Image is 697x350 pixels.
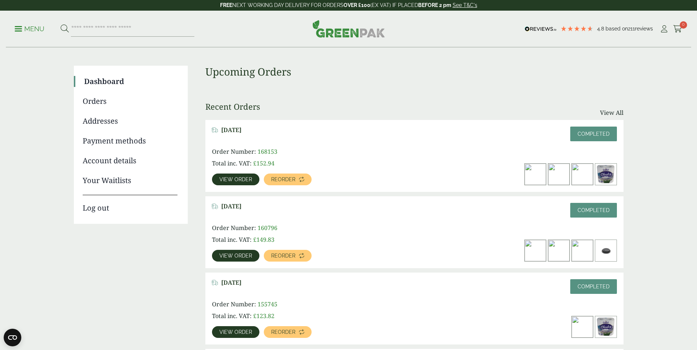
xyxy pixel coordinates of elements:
span: 4.8 [597,26,606,32]
i: Cart [673,25,682,33]
h3: Upcoming Orders [205,66,624,78]
span: [DATE] [221,127,241,134]
h3: Recent Orders [205,102,260,111]
img: 3630009B-Cloud-9-Quilted-3-Ply-Toilet-Roll-1-300x280.jpg [595,316,617,338]
bdi: 123.82 [253,312,274,320]
div: 4.79 Stars [560,25,593,32]
span: Order Number: [212,224,256,232]
span: reviews [635,26,653,32]
a: Dashboard [84,76,177,87]
span: Total inc. VAT: [212,312,252,320]
span: £ [253,312,256,320]
img: 12-16oz-Black-Sip-Lid-300x200.jpg [595,240,617,261]
span: [DATE] [221,279,241,286]
img: 3630009B-Cloud-9-Quilted-3-Ply-Toilet-Roll-1-300x280.jpg [595,164,617,185]
img: 12oz_kraft_a-300x200.jpg [572,240,593,261]
span: Reorder [271,253,295,258]
span: View order [219,329,252,335]
img: REVIEWS.io [525,26,557,32]
a: Account details [83,155,177,166]
span: 211 [628,26,635,32]
a: Orders [83,96,177,107]
strong: BEFORE 2 pm [418,2,451,8]
span: Reorder [271,177,295,182]
span: Total inc. VAT: [212,236,252,244]
a: View order [212,174,259,185]
span: Completed [578,207,610,213]
img: 12oz-PET-Smoothie-Cup-with-Raspberry-Smoothie-no-lid-300x222.jpg [525,164,546,185]
bdi: 152.94 [253,159,274,167]
a: View order [212,326,259,338]
a: Addresses [83,116,177,127]
a: See T&C's [453,2,477,8]
span: Order Number: [212,147,256,156]
a: Payment methods [83,135,177,146]
a: Menu [15,25,44,32]
img: Lid-300x200.jpg [525,240,546,261]
bdi: 149.83 [253,236,274,244]
span: Completed [578,284,610,289]
span: Completed [578,131,610,137]
a: View order [212,250,259,262]
img: GreenPak Supplies [312,20,385,37]
span: 0 [680,21,687,29]
img: 750ml-Rectangular-Kraft-Bowl-with-food-contents-300x200.jpg [548,240,570,261]
span: Order Number: [212,300,256,308]
h1: Hi Banh Mi [74,7,624,48]
img: 4-in-1-pack-2-300x300.jpg [572,316,593,338]
p: Menu [15,25,44,33]
i: My Account [660,25,669,33]
a: Reorder [264,174,312,185]
span: £ [253,236,256,244]
span: £ [253,159,256,167]
img: Dome-with-hold-lid-300x200.png [548,164,570,185]
a: 0 [673,23,682,34]
span: Based on [606,26,628,32]
span: View order [219,253,252,258]
a: View All [600,108,624,117]
a: Reorder [264,326,312,338]
a: Reorder [264,250,312,262]
span: 160796 [258,224,277,232]
a: Your Waitlists [83,175,177,186]
span: Reorder [271,329,295,335]
strong: OVER £100 [344,2,370,8]
span: View order [219,177,252,182]
span: Total inc. VAT: [212,159,252,167]
img: 4-in-1-pack-2-300x300.jpg [572,164,593,185]
span: 155745 [258,300,277,308]
button: Open CMP widget [4,329,21,346]
span: [DATE] [221,203,241,210]
span: 168153 [258,147,277,156]
strong: FREE [220,2,232,8]
a: Log out [83,195,177,214]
